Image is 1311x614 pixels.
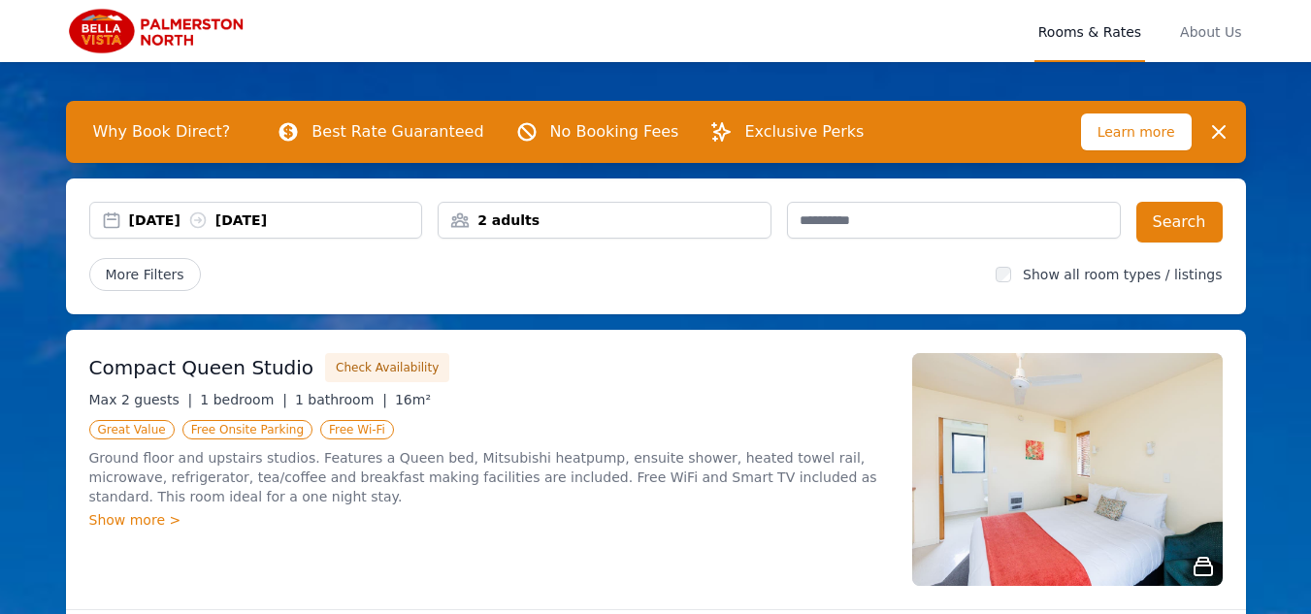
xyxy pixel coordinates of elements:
[89,392,193,407] span: Max 2 guests |
[89,510,889,530] div: Show more >
[1136,202,1223,242] button: Search
[320,420,394,439] span: Free Wi-Fi
[311,120,483,144] p: Best Rate Guaranteed
[89,420,175,439] span: Great Value
[66,8,252,54] img: Bella Vista Palmerston North
[395,392,431,407] span: 16m²
[1023,267,1222,282] label: Show all room types / listings
[200,392,287,407] span: 1 bedroom |
[744,120,864,144] p: Exclusive Perks
[78,113,246,151] span: Why Book Direct?
[182,420,312,439] span: Free Onsite Parking
[550,120,679,144] p: No Booking Fees
[439,210,770,230] div: 2 adults
[89,354,314,381] h3: Compact Queen Studio
[129,210,422,230] div: [DATE] [DATE]
[89,448,889,506] p: Ground floor and upstairs studios. Features a Queen bed, Mitsubishi heatpump, ensuite shower, hea...
[325,353,449,382] button: Check Availability
[295,392,387,407] span: 1 bathroom |
[89,258,201,291] span: More Filters
[1081,113,1192,150] span: Learn more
